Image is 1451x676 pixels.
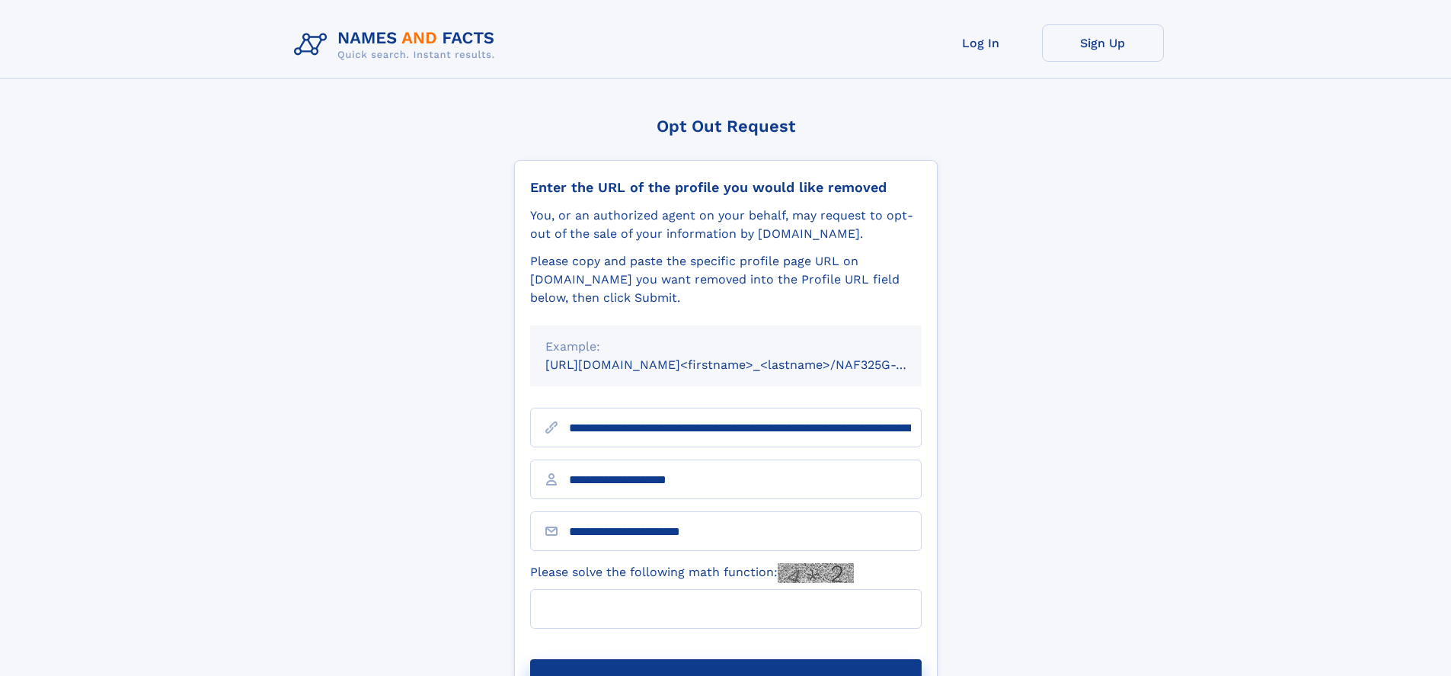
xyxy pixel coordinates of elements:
a: Sign Up [1042,24,1164,62]
a: Log In [920,24,1042,62]
div: Opt Out Request [514,117,938,136]
div: Example: [545,338,906,356]
div: You, or an authorized agent on your behalf, may request to opt-out of the sale of your informatio... [530,207,922,243]
small: [URL][DOMAIN_NAME]<firstname>_<lastname>/NAF325G-xxxxxxxx [545,357,951,372]
div: Please copy and paste the specific profile page URL on [DOMAIN_NAME] you want removed into the Pr... [530,252,922,307]
div: Enter the URL of the profile you would like removed [530,179,922,196]
label: Please solve the following math function: [530,563,854,583]
img: Logo Names and Facts [288,24,507,66]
